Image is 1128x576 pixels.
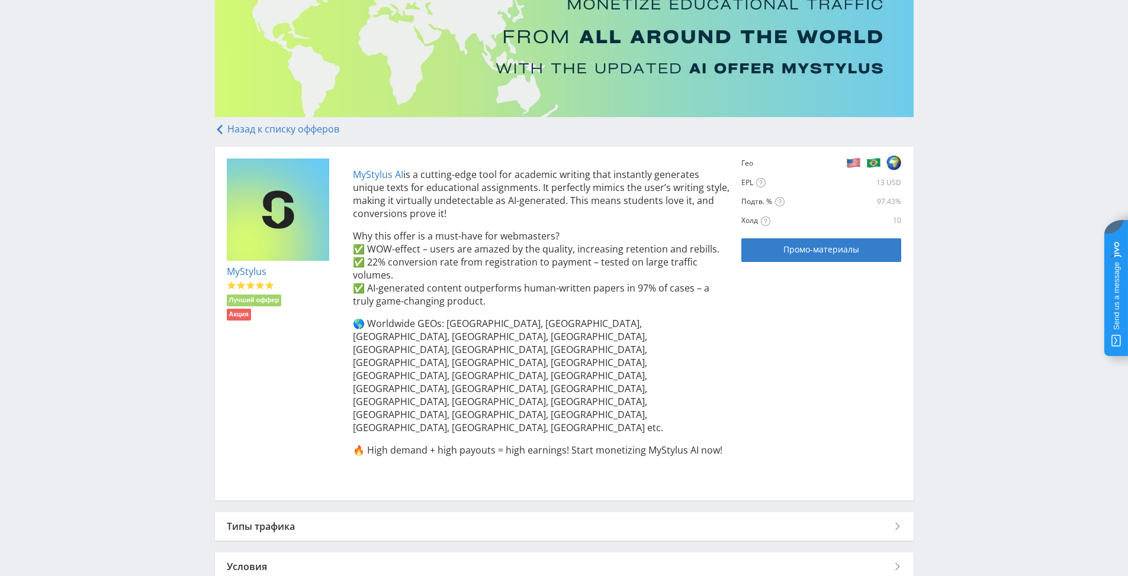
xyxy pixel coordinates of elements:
[741,216,847,226] div: Холд
[866,155,881,170] img: f6d4d8a03f8825964ffc357a2a065abb.png
[741,158,779,168] div: Гео
[850,197,901,206] div: 97.43%
[215,122,339,135] a: Назад к списку офферов
[741,178,779,188] div: EPL
[741,197,847,207] div: Подтв. %
[846,155,861,170] img: b2e5cb7c326a8f2fba0c03a72091f869.png
[850,216,901,225] div: 10
[227,158,330,261] img: e836bfbd110e4da5150580c9a99ecb16.png
[227,265,266,278] a: MyStylus
[783,245,859,254] span: Промо-материалы
[353,168,730,220] p: is a cutting-edge tool for academic writing that instantly generates unique texts for educational...
[215,512,914,541] div: Типы трафика
[227,295,282,306] li: Лучший оффер
[741,238,901,262] a: Промо-материалы
[227,309,251,321] li: Акция
[353,444,730,457] p: 🔥 High demand + high payouts = high earnings! Start monetizing MyStylus AI now!
[886,155,901,170] img: 8ccb95d6cbc0ca5a259a7000f084d08e.png
[353,317,730,434] p: 🌎 Worldwide GEOs: [GEOGRAPHIC_DATA], [GEOGRAPHIC_DATA], [GEOGRAPHIC_DATA], [GEOGRAPHIC_DATA], [GE...
[353,168,403,181] a: MyStylus AI
[782,178,901,187] div: 13 USD
[353,229,730,308] p: Why this offer is a must-have for webmasters? ✅ WOW-effect – users are amazed by the quality, inc...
